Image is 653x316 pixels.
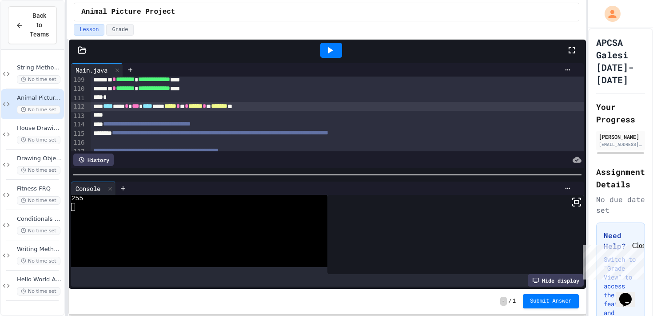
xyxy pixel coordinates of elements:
div: Chat with us now!Close [4,4,61,57]
span: / [509,298,512,305]
button: Grade [106,24,134,36]
span: No time set [17,136,60,144]
div: 110 [71,85,86,93]
span: Animal Picture Project [17,94,62,102]
span: 255 [71,195,83,203]
button: Back to Teams [8,6,57,44]
span: No time set [17,287,60,296]
span: Fitness FRQ [17,185,62,193]
span: No time set [17,196,60,205]
h2: Assignment Details [596,166,645,190]
div: 114 [71,120,86,129]
iframe: chat widget [616,280,644,307]
div: Console [71,184,105,193]
span: Drawing Objects in Java - HW Playposit Code [17,155,62,162]
h1: APCSA Galesi [DATE]-[DATE] [596,36,645,86]
span: No time set [17,75,60,84]
div: No due date set [596,194,645,215]
span: No time set [17,105,60,114]
div: Main.java [71,65,112,75]
div: [PERSON_NAME] [599,133,642,141]
span: No time set [17,257,60,265]
div: [EMAIL_ADDRESS][DOMAIN_NAME] [599,141,642,148]
span: Writing Methods [17,246,62,253]
div: 112 [71,102,86,111]
span: No time set [17,227,60,235]
span: No time set [17,166,60,174]
div: 109 [71,76,86,85]
div: Console [71,182,116,195]
span: Back to Teams [29,11,49,39]
div: Main.java [71,63,123,77]
div: 116 [71,138,86,147]
div: 117 [71,147,86,156]
span: Hello World Activity [17,276,62,284]
div: Hide display [528,274,584,287]
span: Animal Picture Project [81,7,175,17]
h3: Need Help? [604,230,637,251]
div: 111 [71,94,86,103]
button: Lesson [74,24,104,36]
div: My Account [595,4,623,24]
div: 115 [71,130,86,138]
span: - [500,297,507,306]
h2: Your Progress [596,101,645,126]
span: 1 [513,298,516,305]
iframe: chat widget [579,242,644,280]
span: House Drawing Classwork [17,125,62,132]
div: History [73,154,114,166]
button: Submit Answer [523,294,579,308]
span: Submit Answer [530,298,572,305]
span: String Methods Examples [17,64,62,72]
span: Conditionals Classwork [17,215,62,223]
div: 113 [71,112,86,121]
